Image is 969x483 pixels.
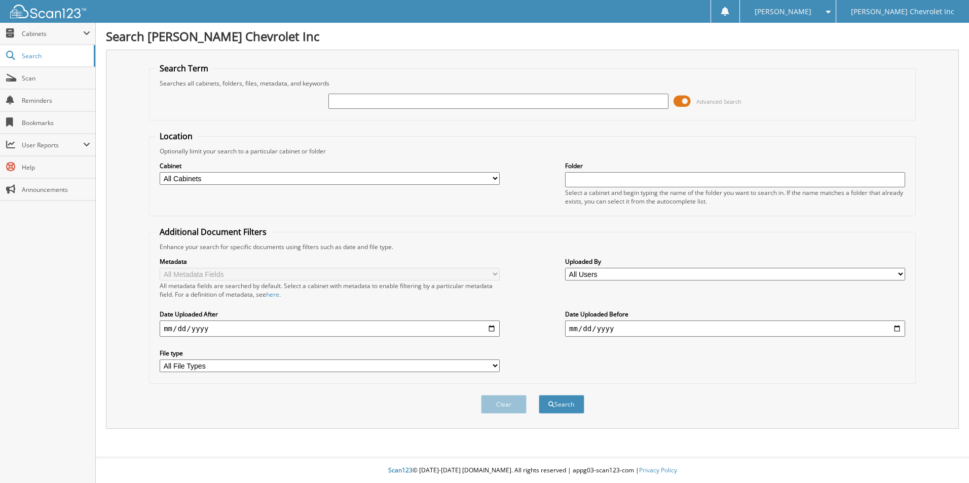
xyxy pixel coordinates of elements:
[565,257,905,266] label: Uploaded By
[755,9,811,15] span: [PERSON_NAME]
[22,163,90,172] span: Help
[22,74,90,83] span: Scan
[160,320,500,337] input: start
[481,395,527,414] button: Clear
[565,320,905,337] input: end
[565,188,905,206] div: Select a cabinet and begin typing the name of the folder you want to search in. If the name match...
[22,185,90,194] span: Announcements
[639,466,677,474] a: Privacy Policy
[160,310,500,318] label: Date Uploaded After
[22,52,89,60] span: Search
[22,96,90,105] span: Reminders
[696,98,741,105] span: Advanced Search
[106,28,959,45] h1: Search [PERSON_NAME] Chevrolet Inc
[565,162,905,170] label: Folder
[565,310,905,318] label: Date Uploaded Before
[266,290,279,299] a: here
[96,458,969,483] div: © [DATE]-[DATE] [DOMAIN_NAME]. All rights reserved | appg03-scan123-com |
[160,349,500,357] label: File type
[22,118,90,127] span: Bookmarks
[155,131,198,142] legend: Location
[388,466,413,474] span: Scan123
[155,226,272,237] legend: Additional Document Filters
[160,281,500,299] div: All metadata fields are searched by default. Select a cabinet with metadata to enable filtering b...
[160,162,500,170] label: Cabinet
[155,79,910,88] div: Searches all cabinets, folders, files, metadata, and keywords
[851,9,954,15] span: [PERSON_NAME] Chevrolet Inc
[539,395,584,414] button: Search
[10,5,86,18] img: scan123-logo-white.svg
[22,141,83,149] span: User Reports
[160,257,500,266] label: Metadata
[22,29,83,38] span: Cabinets
[155,243,910,251] div: Enhance your search for specific documents using filters such as date and file type.
[155,63,213,74] legend: Search Term
[155,147,910,155] div: Optionally limit your search to a particular cabinet or folder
